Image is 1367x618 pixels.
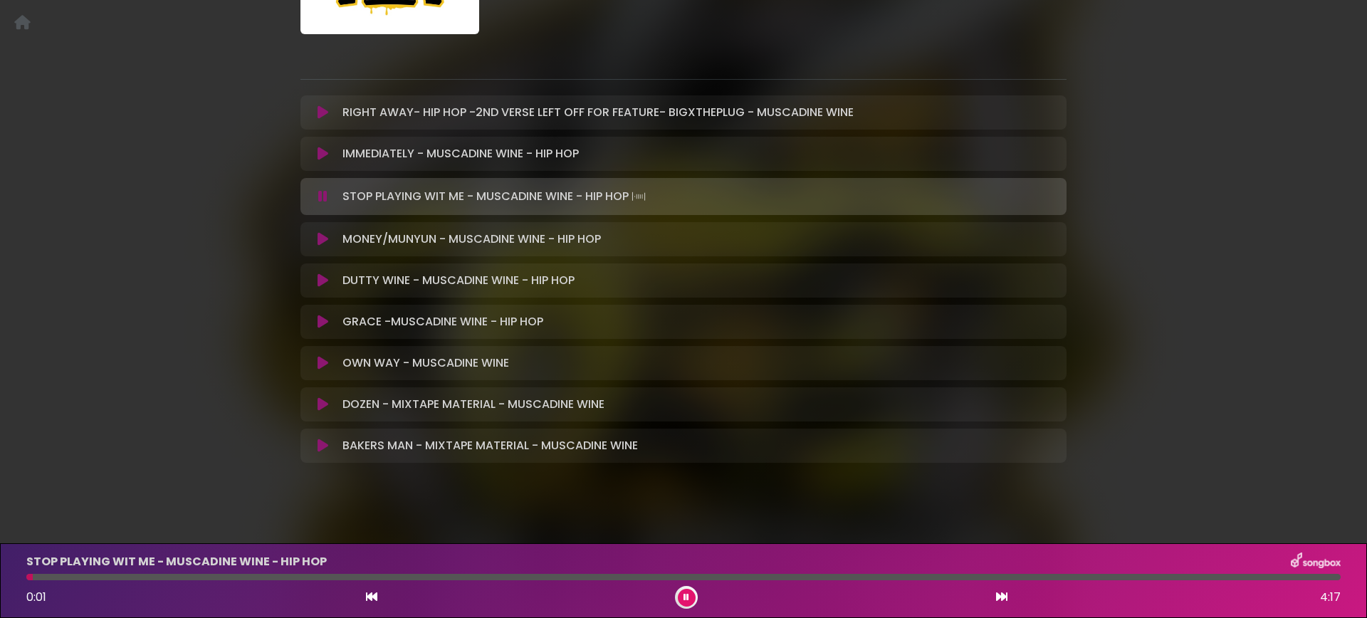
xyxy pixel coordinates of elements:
[342,231,601,248] p: MONEY/MUNYUN - MUSCADINE WINE - HIP HOP
[342,187,649,206] p: STOP PLAYING WIT ME - MUSCADINE WINE - HIP HOP
[342,272,575,289] p: DUTTY WINE - MUSCADINE WINE - HIP HOP
[342,437,638,454] p: BAKERS MAN - MIXTAPE MATERIAL - MUSCADINE WINE
[342,355,509,372] p: OWN WAY - MUSCADINE WINE
[342,145,579,162] p: IMMEDIATELY - MUSCADINE WINE - HIP HOP
[629,187,649,206] img: waveform4.gif
[342,396,604,413] p: DOZEN - MIXTAPE MATERIAL - MUSCADINE WINE
[342,313,543,330] p: GRACE -MUSCADINE WINE - HIP HOP
[342,104,854,121] p: RIGHT AWAY- HIP HOP -2ND VERSE LEFT OFF FOR FEATURE- BIGXTHEPLUG - MUSCADINE WINE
